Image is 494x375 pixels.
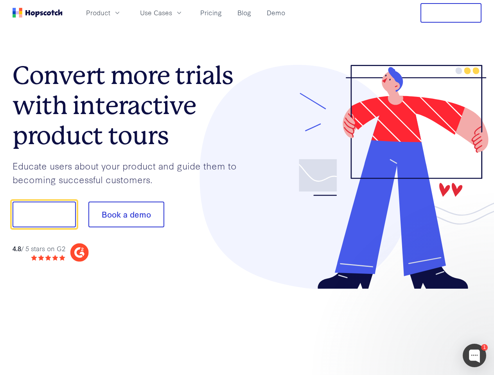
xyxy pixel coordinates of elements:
h1: Convert more trials with interactive product tours [13,61,247,150]
button: Use Cases [135,6,188,19]
button: Free Trial [420,3,481,23]
button: Show me! [13,202,76,227]
strong: 4.8 [13,244,21,253]
div: 1 [481,344,488,351]
a: Blog [234,6,254,19]
button: Product [81,6,126,19]
a: Demo [264,6,288,19]
span: Product [86,8,110,18]
p: Educate users about your product and guide them to becoming successful customers. [13,159,247,186]
a: Pricing [197,6,225,19]
div: / 5 stars on G2 [13,244,65,254]
a: Home [13,8,63,18]
span: Use Cases [140,8,172,18]
button: Book a demo [88,202,164,227]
